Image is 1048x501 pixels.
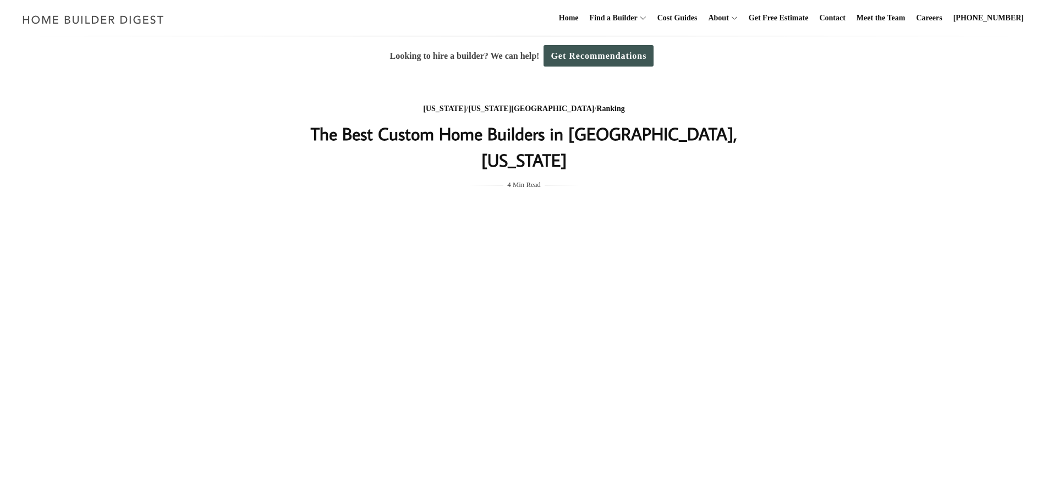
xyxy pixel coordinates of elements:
div: / / [305,102,744,116]
a: Meet the Team [852,1,910,36]
a: Home [555,1,583,36]
a: [PHONE_NUMBER] [949,1,1028,36]
a: Cost Guides [653,1,702,36]
a: Ranking [596,104,624,113]
a: [US_STATE] [423,104,466,113]
img: Home Builder Digest [18,9,169,30]
a: Find a Builder [585,1,638,36]
a: Get Free Estimate [744,1,813,36]
a: Get Recommendations [544,45,654,67]
a: [US_STATE][GEOGRAPHIC_DATA] [468,104,594,113]
a: Careers [912,1,947,36]
h1: The Best Custom Home Builders in [GEOGRAPHIC_DATA], [US_STATE] [305,120,744,173]
a: About [704,1,728,36]
span: 4 Min Read [507,179,540,191]
a: Contact [815,1,849,36]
